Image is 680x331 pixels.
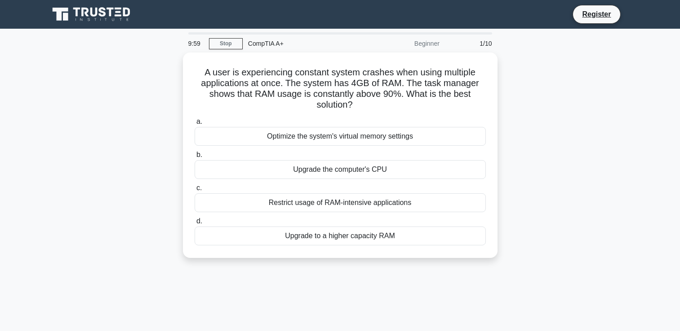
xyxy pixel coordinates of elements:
span: c. [196,184,202,192]
div: 1/10 [445,35,498,52]
div: Optimize the system's virtual memory settings [195,127,486,146]
span: b. [196,151,202,158]
span: d. [196,217,202,225]
span: a. [196,118,202,125]
div: Restrict usage of RAM-intensive applications [195,193,486,212]
div: Beginner [366,35,445,52]
div: Upgrade the computer's CPU [195,160,486,179]
h5: A user is experiencing constant system crashes when using multiple applications at once. The syst... [194,67,487,111]
a: Register [577,9,616,20]
a: Stop [209,38,243,49]
div: 9:59 [183,35,209,52]
div: CompTIA A+ [243,35,366,52]
div: Upgrade to a higher capacity RAM [195,226,486,245]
